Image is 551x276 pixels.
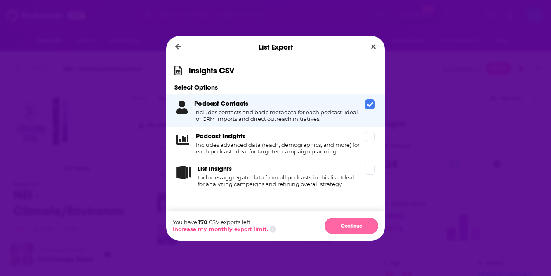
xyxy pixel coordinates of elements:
h3: Podcast Contacts [194,99,248,107]
div: List Export [166,36,385,58]
button: Increase my monthly export limit. [173,226,268,232]
h3: Podcast Insights [196,132,245,140]
button: Close [368,42,379,52]
p: You have CSV exports left. [173,219,276,225]
h4: Includes advanced data (reach, demographics, and more) for each podcast. Ideal for targeted campa... [196,142,362,155]
h3: List Insights [198,165,232,172]
h1: Insights CSV [188,66,234,76]
span: 170 [198,219,207,225]
h4: Includes aggregate data from all podcasts in this list. Ideal for analyzing campaigns and refinin... [198,174,362,187]
h4: Includes contacts and basic metadata for each podcast. Ideal for CRM imports and direct outreach ... [194,109,362,122]
h3: Select Options [166,83,385,91]
button: Continue [325,218,378,234]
